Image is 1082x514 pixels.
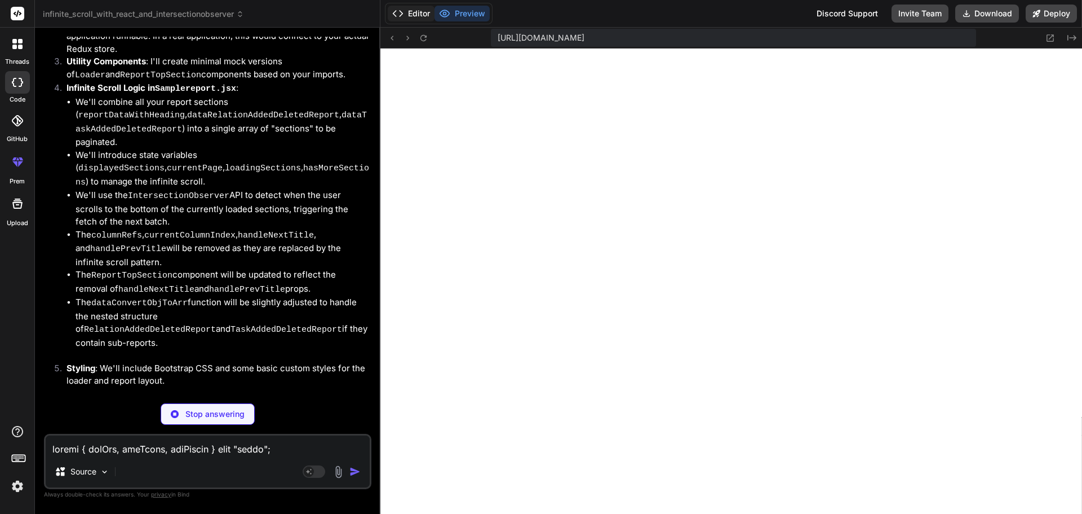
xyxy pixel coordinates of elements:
code: handleNextTitle [238,231,314,240]
iframe: Preview [380,49,1082,514]
li: : We'll include Bootstrap CSS and some basic custom styles for the loader and report layout. [57,362,369,388]
strong: Infinite Scroll Logic in [66,82,236,93]
img: settings [8,477,27,496]
code: IntersectionObserver [128,191,229,201]
code: handlePrevTitle [90,244,166,254]
code: currentColumnIndex [144,231,236,240]
code: hasMoreSections [76,164,369,187]
code: RelationAddedDeletedReport [84,325,216,335]
code: columnRefs [91,231,142,240]
code: Samplereport [242,394,303,404]
span: infinite_scroll_with_react_and_intersectionobserver [43,8,244,20]
code: handlePrevTitle [209,285,285,295]
label: prem [10,177,25,186]
label: code [10,95,25,104]
button: Editor [388,6,434,21]
button: Invite Team [892,5,948,23]
code: Samplereport.jsx [155,84,236,94]
label: Upload [7,218,28,228]
img: Pick Models [100,467,109,477]
div: Discord Support [810,5,885,23]
button: Deploy [1026,5,1077,23]
code: dataRelationAddedDeletedReport [187,111,339,120]
span: [URL][DOMAIN_NAME] [498,32,584,43]
p: Always double-check its answers. Your in Bind [44,489,371,500]
li: We'll combine all your report sections ( , , ) into a single array of "sections" to be paginated. [76,96,369,149]
code: handleNextTitle [118,285,194,295]
code: ReportTopSection [91,271,172,280]
button: Download [955,5,1019,23]
code: currentPage [167,164,223,173]
code: dataConvertObjToArr [91,298,188,308]
code: dataTaskAddedDeletedReport [76,111,367,134]
code: ReportTopSection [120,71,201,80]
li: The component will be updated to reflect the removal of and props. [76,269,369,296]
label: GitHub [7,134,28,144]
img: icon [349,466,361,477]
p: Source [70,466,96,477]
img: attachment [332,465,345,478]
strong: Utility Components [66,56,146,67]
code: displayedSections [78,164,165,173]
span: privacy [151,491,171,498]
li: : I'll create minimal mock versions of and components based on your imports. [57,55,369,82]
code: TaskAddedDeletedReport [230,325,342,335]
li: The , , , and will be removed as they are replaced by the infinite scroll pattern. [76,229,369,269]
li: We'll use the API to detect when the user scrolls to the bottom of the currently loaded sections,... [76,189,369,229]
li: : [57,82,369,362]
code: Loader [75,71,105,80]
button: Preview [434,6,490,21]
label: threads [5,57,29,67]
code: reportDataWithHeading [78,111,185,120]
li: We'll introduce state variables ( , , , ) to manage the infinite scroll. [76,149,369,190]
p: Let's create the necessary files and update your component. [48,392,369,406]
li: The function will be slightly adjusted to handle the nested structure of and if they contain sub-... [76,296,369,349]
strong: Styling [66,363,95,374]
code: loadingSections [225,164,301,173]
p: Stop answering [185,408,245,420]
